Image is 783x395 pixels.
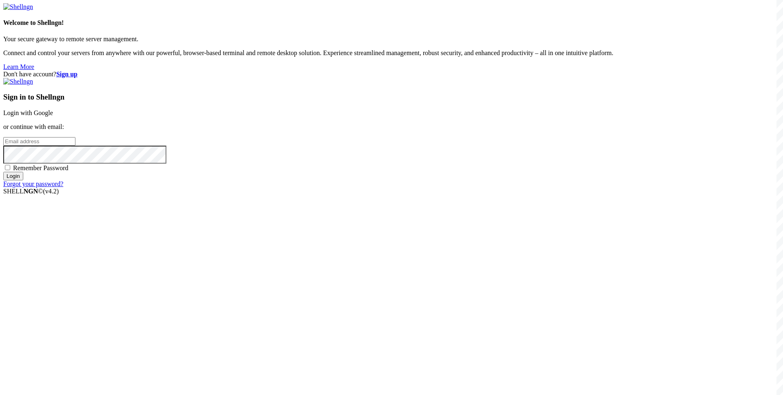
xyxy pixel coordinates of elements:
a: Login with Google [3,109,53,116]
h3: Sign in to Shellngn [3,93,780,102]
div: Don't have account? [3,71,780,78]
input: Email address [3,137,75,146]
p: Connect and control your servers from anywhere with our powerful, browser-based terminal and remo... [3,49,780,57]
span: 4.2.0 [43,188,59,195]
h4: Welcome to Shellngn! [3,19,780,27]
input: Remember Password [5,165,10,170]
span: Remember Password [13,164,69,171]
a: Forgot your password? [3,180,63,187]
span: SHELL © [3,188,59,195]
a: Sign up [56,71,77,78]
a: Learn More [3,63,34,70]
p: Your secure gateway to remote server management. [3,36,780,43]
img: Shellngn [3,3,33,11]
p: or continue with email: [3,123,780,131]
input: Login [3,172,23,180]
img: Shellngn [3,78,33,85]
b: NGN [24,188,38,195]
